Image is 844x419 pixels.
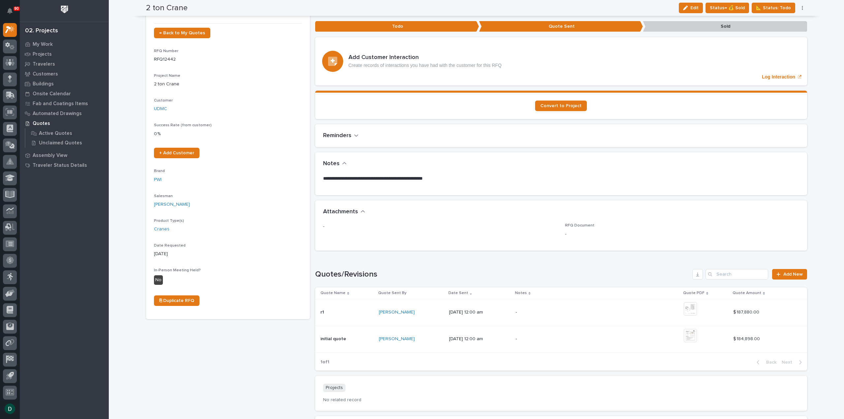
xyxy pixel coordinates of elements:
[20,160,109,170] a: Traveler Status Details
[33,61,55,67] p: Travelers
[515,289,527,297] p: Notes
[154,295,199,306] a: ⎘ Duplicate RFQ
[315,270,690,279] h1: Quotes/Revisions
[323,223,557,230] p: -
[159,31,205,35] span: ← Back to My Quotes
[733,335,761,342] p: $ 184,898.00
[762,74,795,80] p: Log Interaction
[479,21,643,32] p: Quote Sent
[3,4,17,18] button: Notifications
[20,118,109,128] a: Quotes
[33,91,71,97] p: Onsite Calendar
[679,3,703,13] button: Edit
[323,160,347,167] button: Notes
[379,336,415,342] a: [PERSON_NAME]
[154,105,167,112] a: UDMC
[323,160,340,167] h2: Notes
[516,336,631,342] p: -
[449,310,510,315] p: [DATE] 12:00 am
[15,6,19,11] p: 90
[320,308,325,315] p: r1
[33,42,53,47] p: My Work
[706,3,749,13] button: Status→ 💰 Sold
[33,163,87,168] p: Traveler Status Details
[8,8,17,18] div: Notifications90
[154,148,199,158] a: + Add Customer
[756,4,791,12] span: 📐 Status: Todo
[25,129,109,138] a: Active Quotes
[323,208,365,216] button: Attachments
[154,49,178,53] span: RFQ Number
[449,336,510,342] p: [DATE] 12:00 am
[20,79,109,89] a: Buildings
[20,150,109,160] a: Assembly View
[565,231,799,238] p: -
[159,298,194,303] span: ⎘ Duplicate RFQ
[540,104,582,108] span: Convert to Project
[315,354,335,370] p: 1 of 1
[20,108,109,118] a: Automated Drawings
[751,359,779,365] button: Back
[154,169,165,173] span: Brand
[448,289,468,297] p: Date Sent
[643,21,807,32] p: Sold
[565,224,594,227] span: RFQ Document
[39,140,82,146] p: Unclaimed Quotes
[516,310,631,315] p: -
[154,74,180,78] span: Project Name
[154,176,162,183] a: PWI
[348,54,502,61] h3: Add Customer Interaction
[323,208,358,216] h2: Attachments
[154,268,201,272] span: In-Person Meeting Held?
[378,289,407,297] p: Quote Sent By
[348,63,502,68] p: Create records of interactions you have had with the customer for this RFQ
[154,28,210,38] a: ← Back to My Quotes
[33,111,82,117] p: Automated Drawings
[315,299,807,326] tr: r1r1 [PERSON_NAME] [DATE] 12:00 am-$ 187,880.00$ 187,880.00
[25,27,58,35] div: 02. Projects
[535,101,587,111] a: Convert to Project
[20,39,109,49] a: My Work
[20,59,109,69] a: Travelers
[20,49,109,59] a: Projects
[315,21,479,32] p: Todo
[39,131,72,136] p: Active Quotes
[33,121,50,127] p: Quotes
[683,289,705,297] p: Quote PDF
[733,289,761,297] p: Quote Amount
[323,384,346,392] p: Projects
[154,56,302,63] p: RFQ12442
[154,81,302,88] p: 2 ton Crane
[690,5,699,11] span: Edit
[33,101,88,107] p: Fab and Coatings Items
[379,310,415,315] a: [PERSON_NAME]
[783,272,803,277] span: Add New
[154,194,173,198] span: Salesman
[154,131,302,137] p: 0 %
[154,99,173,103] span: Customer
[779,359,807,365] button: Next
[782,359,796,365] span: Next
[323,132,351,139] h2: Reminders
[33,51,52,57] p: Projects
[20,69,109,79] a: Customers
[710,4,745,12] span: Status→ 💰 Sold
[772,269,807,280] a: Add New
[154,275,163,285] div: No
[154,201,190,208] a: [PERSON_NAME]
[33,71,58,77] p: Customers
[323,397,799,403] p: No related record
[320,289,346,297] p: Quote Name
[323,132,359,139] button: Reminders
[154,244,186,248] span: Date Requested
[706,269,768,280] input: Search
[33,153,67,159] p: Assembly View
[733,308,761,315] p: $ 187,880.00
[315,326,807,352] tr: initial quoteinitial quote [PERSON_NAME] [DATE] 12:00 am-$ 184,898.00$ 184,898.00
[159,151,194,155] span: + Add Customer
[320,335,347,342] p: initial quote
[154,123,212,127] span: Success Rate (from customer)
[20,89,109,99] a: Onsite Calendar
[20,99,109,108] a: Fab and Coatings Items
[33,81,54,87] p: Buildings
